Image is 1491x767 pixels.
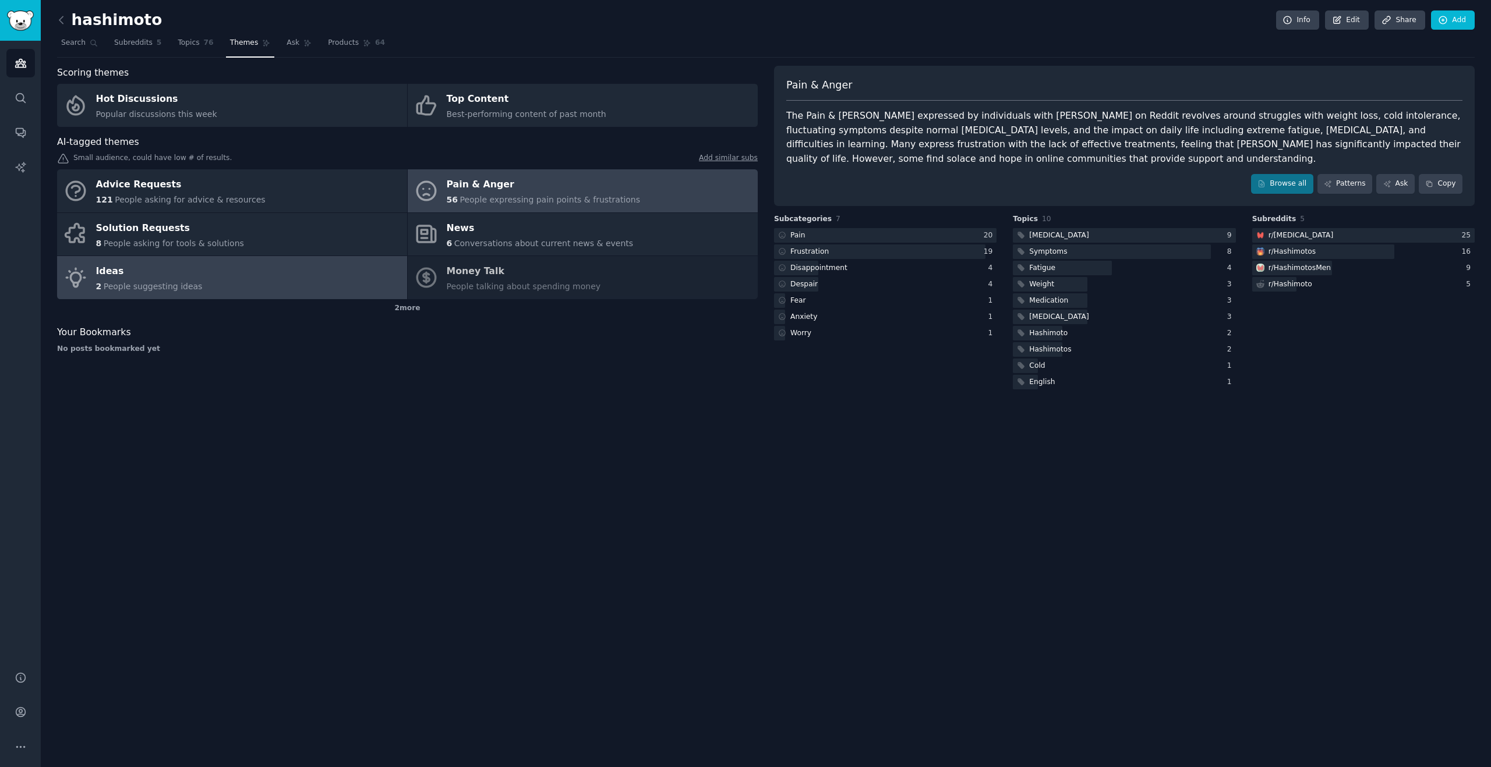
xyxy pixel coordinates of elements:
a: Symptoms8 [1013,244,1235,259]
span: Search [61,38,86,48]
img: Hashimotos [1256,247,1264,255]
a: Products64 [324,34,389,58]
img: HashimotosMen [1256,264,1264,272]
a: Disappointment4 [774,261,997,275]
div: 1 [988,328,997,339]
a: Share [1375,10,1425,30]
a: Add similar subs [699,153,758,165]
div: Advice Requests [96,176,266,194]
a: Pain20 [774,228,997,243]
a: Browse all [1251,174,1313,194]
div: Hot Discussions [96,90,217,109]
a: News6Conversations about current news & events [408,213,758,256]
div: Despair [790,279,818,290]
span: Themes [230,38,259,48]
span: 76 [204,38,214,48]
span: People expressing pain points & frustrations [460,195,640,204]
div: r/ Hashimoto [1269,279,1312,290]
div: Pain [790,230,805,241]
a: [MEDICAL_DATA]9 [1013,228,1235,243]
div: 4 [988,263,997,274]
div: r/ [MEDICAL_DATA] [1269,230,1334,241]
div: r/ HashimotosMen [1269,263,1331,274]
div: The Pain & [PERSON_NAME] expressed by individuals with [PERSON_NAME] on Reddit revolves around st... [786,109,1462,166]
span: Scoring themes [57,66,129,80]
div: Weight [1029,279,1054,290]
div: 1 [988,296,997,306]
span: Subreddits [114,38,153,48]
span: Subreddits [1252,214,1296,225]
a: Ask [1376,174,1415,194]
div: 4 [988,279,997,290]
span: 56 [447,195,458,204]
span: 121 [96,195,113,204]
img: GummySearch logo [7,10,34,31]
div: 9 [1227,230,1236,241]
span: People asking for advice & resources [115,195,265,204]
a: Ask [282,34,316,58]
div: Cold [1029,361,1045,371]
span: 5 [1300,215,1305,223]
div: Ideas [96,262,203,281]
button: Copy [1419,174,1462,194]
span: Ask [287,38,299,48]
div: 1 [988,312,997,322]
span: 10 [1042,215,1051,223]
div: Small audience, could have low # of results. [57,153,758,165]
span: 6 [447,239,453,248]
div: 3 [1227,312,1236,322]
a: Themes [226,34,275,58]
a: Edit [1325,10,1369,30]
div: Hashimotos [1029,345,1071,355]
div: Solution Requests [96,219,244,237]
a: Subreddits5 [110,34,165,58]
div: Worry [790,328,811,339]
span: People suggesting ideas [104,282,203,291]
a: Hashimotosr/Hashimotos16 [1252,244,1475,259]
a: Weight3 [1013,277,1235,292]
div: English [1029,377,1055,388]
span: Your Bookmarks [57,325,131,340]
div: 1 [1227,361,1236,371]
span: Topics [178,38,199,48]
a: Patterns [1317,174,1372,194]
a: Hashimotos2 [1013,342,1235,357]
div: Disappointment [790,263,847,274]
div: Fear [790,296,805,306]
a: Hashimoto2 [1013,326,1235,340]
a: Frustration19 [774,244,997,259]
div: r/ Hashimotos [1269,247,1316,257]
a: r/Hashimoto5 [1252,277,1475,292]
a: HashimotosMenr/HashimotosMen9 [1252,261,1475,275]
span: Products [328,38,359,48]
div: Symptoms [1029,247,1067,257]
a: Despair4 [774,277,997,292]
span: 8 [96,239,102,248]
span: Pain & Anger [786,78,852,93]
a: [MEDICAL_DATA]3 [1013,310,1235,324]
div: [MEDICAL_DATA] [1029,312,1089,322]
h2: hashimoto [57,11,162,30]
div: Medication [1029,296,1068,306]
a: Pain & Anger56People expressing pain points & frustrations [408,169,758,212]
span: 5 [157,38,162,48]
span: 64 [375,38,385,48]
span: AI-tagged themes [57,135,139,150]
div: 19 [984,247,997,257]
a: Add [1431,10,1475,30]
a: Cold1 [1013,358,1235,373]
div: 2 [1227,328,1236,339]
div: Pain & Anger [447,176,641,194]
a: Fear1 [774,293,997,308]
div: 2 more [57,299,758,318]
span: Topics [1013,214,1038,225]
a: Top ContentBest-performing content of past month [408,84,758,127]
span: Conversations about current news & events [454,239,633,248]
img: Hypothyroidism [1256,231,1264,239]
div: Fatigue [1029,263,1055,274]
div: Hashimoto [1029,328,1068,339]
div: Frustration [790,247,829,257]
div: 8 [1227,247,1236,257]
span: People asking for tools & solutions [104,239,244,248]
a: Ideas2People suggesting ideas [57,256,407,299]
